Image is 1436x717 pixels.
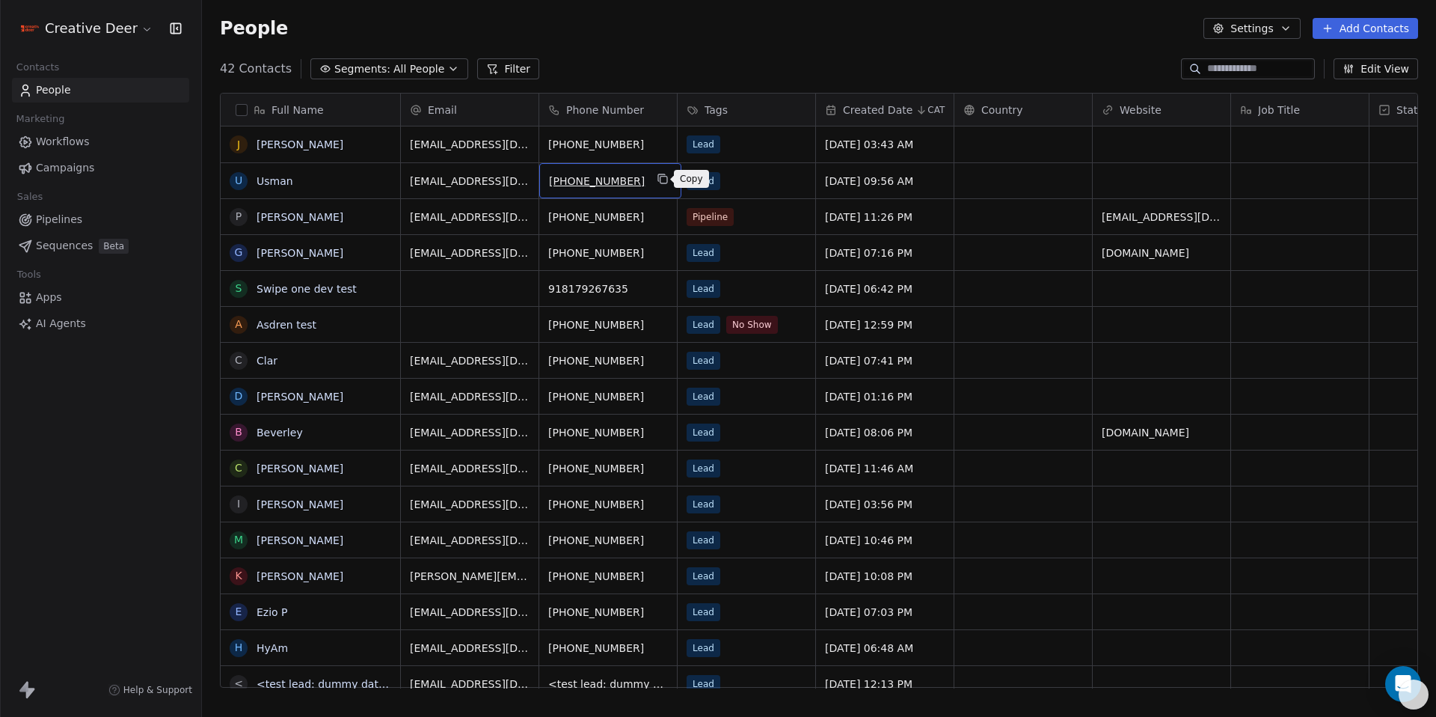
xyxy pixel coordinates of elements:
[237,137,240,153] div: J
[236,604,242,620] div: E
[18,16,156,41] button: Creative Deer
[981,103,1023,118] span: Country
[257,678,470,690] a: <test lead: dummy data for first_name>
[548,389,668,404] span: [PHONE_NUMBER]
[687,352,720,370] span: Lead
[36,290,62,305] span: Apps
[1102,247,1189,259] a: [DOMAIN_NAME]
[235,460,242,476] div: C
[36,82,71,98] span: People
[825,389,945,404] span: [DATE] 01:16 PM
[825,353,945,368] span: [DATE] 07:41 PM
[477,58,539,79] button: Filter
[12,129,189,154] a: Workflows
[257,642,288,654] a: HyAm
[236,281,242,296] div: S
[548,641,668,656] span: [PHONE_NUMBER]
[410,569,530,584] span: [PERSON_NAME][EMAIL_ADDRESS][DOMAIN_NAME]
[549,174,645,189] span: [PHONE_NUMBER]
[10,263,47,286] span: Tools
[221,94,400,126] div: Full Name
[825,569,945,584] span: [DATE] 10:08 PM
[680,173,703,185] p: Copy
[825,425,945,440] span: [DATE] 08:06 PM
[825,641,945,656] span: [DATE] 06:48 AM
[687,135,720,153] span: Lead
[825,317,945,332] span: [DATE] 12:59 PM
[10,108,71,130] span: Marketing
[687,675,720,693] span: Lead
[1334,58,1418,79] button: Edit View
[825,497,945,512] span: [DATE] 03:56 PM
[36,238,93,254] span: Sequences
[257,355,277,367] a: Clar
[393,61,444,77] span: All People
[927,104,945,116] span: CAT
[1231,94,1369,126] div: Job Title
[257,175,293,187] a: Usman
[235,568,242,584] div: K
[410,137,530,152] span: [EMAIL_ADDRESS][DOMAIN_NAME]
[410,641,530,656] span: [EMAIL_ADDRESS][DOMAIN_NAME]
[45,19,138,38] span: Creative Deer
[10,186,49,208] span: Sales
[548,425,668,440] span: [PHONE_NUMBER]
[428,103,457,118] span: Email
[726,316,778,334] span: No Show
[257,138,343,150] a: [PERSON_NAME]
[548,497,668,512] span: [PHONE_NUMBER]
[10,56,66,79] span: Contacts
[401,94,538,126] div: Email
[12,285,189,310] a: Apps
[687,495,720,513] span: Lead
[235,424,242,440] div: B
[687,244,720,262] span: Lead
[257,247,343,259] a: [PERSON_NAME]
[410,174,530,189] span: [EMAIL_ADDRESS][DOMAIN_NAME]
[410,533,530,548] span: [EMAIL_ADDRESS][DOMAIN_NAME]
[12,311,189,336] a: AI Agents
[825,210,945,225] span: [DATE] 11:26 PM
[36,316,86,332] span: AI Agents
[1120,103,1162,118] span: Website
[548,210,668,225] span: [PHONE_NUMBER]
[548,245,668,260] span: [PHONE_NUMBER]
[257,534,343,546] a: [PERSON_NAME]
[1258,103,1300,118] span: Job Title
[687,208,734,226] span: Pipeline
[410,245,530,260] span: [EMAIL_ADDRESS][DOMAIN_NAME]
[825,174,945,189] span: [DATE] 09:56 AM
[257,427,303,439] a: Beverley
[687,388,720,406] span: Lead
[410,677,530,692] span: [EMAIL_ADDRESS][DOMAIN_NAME]
[221,126,401,689] div: grid
[235,640,243,656] div: H
[334,61,390,77] span: Segments:
[687,567,720,585] span: Lead
[1313,18,1418,39] button: Add Contacts
[12,156,189,180] a: Campaigns
[410,210,530,225] span: [EMAIL_ADDRESS][DOMAIN_NAME]
[954,94,1092,126] div: Country
[566,103,644,118] span: Phone Number
[257,211,343,223] a: [PERSON_NAME]
[220,17,288,40] span: People
[548,281,668,296] span: 918179267635
[687,639,720,657] span: Lead
[687,316,720,334] span: Lead
[816,94,954,126] div: Created DateCAT
[825,605,945,620] span: [DATE] 07:03 PM
[271,103,324,118] span: Full Name
[548,353,668,368] span: [PHONE_NUMBER]
[1093,94,1230,126] div: Website
[687,280,720,298] span: Lead
[548,569,668,584] span: [PHONE_NUMBER]
[235,245,243,260] div: G
[825,137,945,152] span: [DATE] 03:43 AM
[843,103,912,118] span: Created Date
[1102,211,1285,223] a: [EMAIL_ADDRESS][DOMAIN_NAME]
[825,533,945,548] span: [DATE] 10:46 PM
[21,19,39,37] img: Logo%20CD1.pdf%20(1).png
[548,677,668,692] span: <test lead: dummy data for phone_number>
[687,460,720,478] span: Lead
